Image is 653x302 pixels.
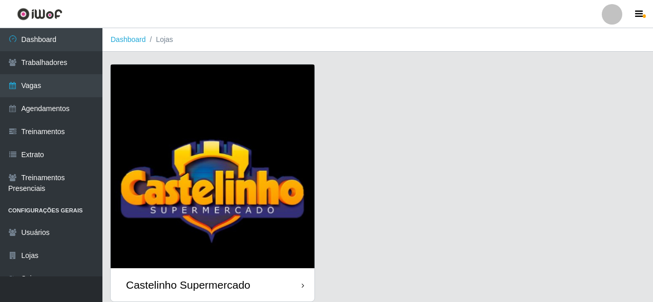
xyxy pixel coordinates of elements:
[126,278,250,291] div: Castelinho Supermercado
[146,34,173,45] li: Lojas
[102,28,653,52] nav: breadcrumb
[17,8,62,20] img: CoreUI Logo
[111,35,146,44] a: Dashboard
[111,64,314,301] a: Castelinho Supermercado
[111,64,314,268] img: cardImg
